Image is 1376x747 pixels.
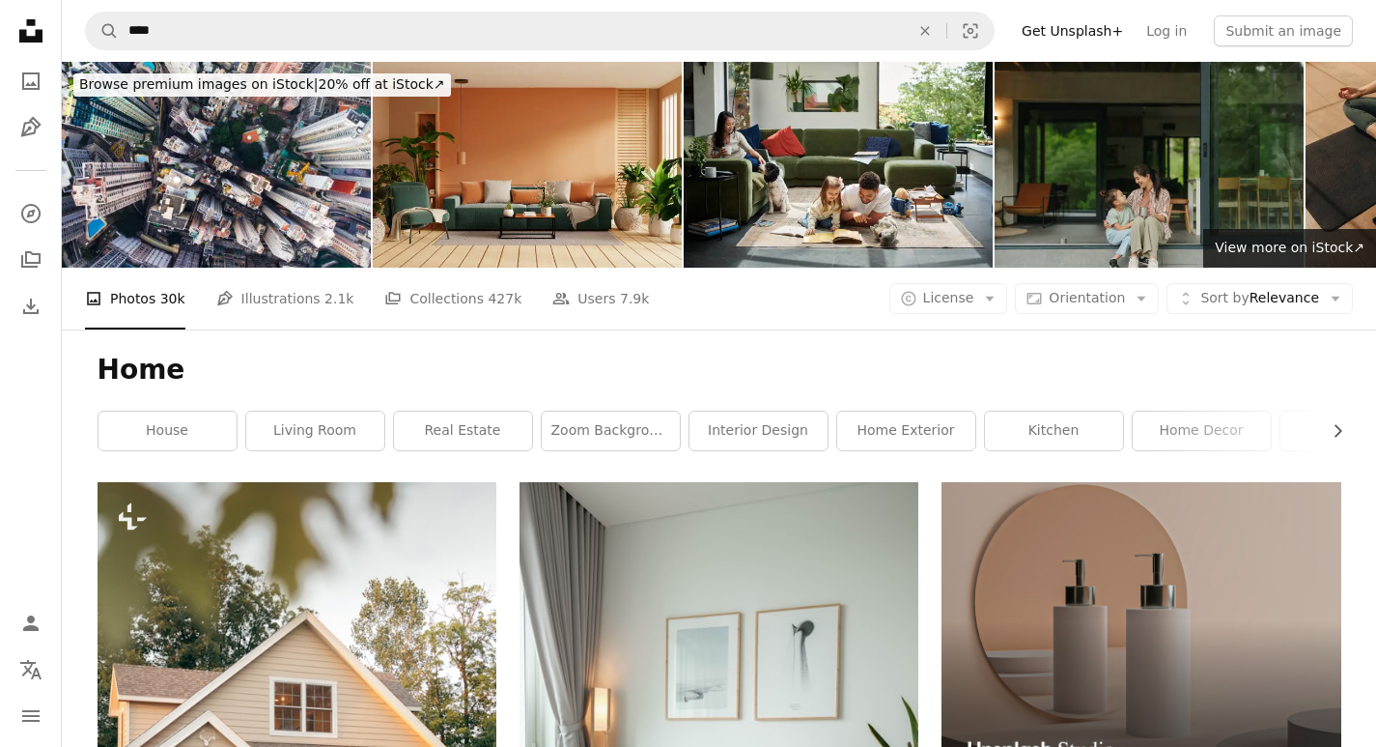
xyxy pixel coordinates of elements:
[12,62,50,101] a: Photos
[85,12,995,50] form: Find visuals sitewide
[542,412,680,450] a: zoom background
[79,76,318,92] span: Browse premium images on iStock |
[488,288,521,309] span: 427k
[12,650,50,689] button: Language
[1166,283,1353,314] button: Sort byRelevance
[12,287,50,326] a: Download History
[394,412,532,450] a: real estate
[947,13,994,49] button: Visual search
[1203,229,1376,268] a: View more on iStock↗
[837,412,975,450] a: home exterior
[1010,15,1135,46] a: Get Unsplash+
[216,268,354,330] a: Illustrations 2.1k
[324,288,353,309] span: 2.1k
[923,290,974,305] span: License
[384,268,521,330] a: Collections 427k
[985,412,1123,450] a: kitchen
[98,353,1341,388] h1: Home
[620,288,649,309] span: 7.9k
[12,194,50,233] a: Explore
[684,62,993,268] img: father and daughter spending quality time together
[552,268,649,330] a: Users 7.9k
[98,412,237,450] a: house
[246,412,384,450] a: living room
[1133,412,1271,450] a: home decor
[373,62,682,268] img: Home interior with green armchair and sofa on empty orange wall background,Minimal room- 3D rende...
[1215,240,1364,255] span: View more on iStock ↗
[1214,15,1353,46] button: Submit an image
[1200,290,1249,305] span: Sort by
[12,241,50,279] a: Collections
[12,108,50,147] a: Illustrations
[1135,15,1198,46] a: Log in
[1320,412,1341,450] button: scroll list to the right
[1049,290,1125,305] span: Orientation
[1015,283,1159,314] button: Orientation
[889,283,1008,314] button: License
[79,76,445,92] span: 20% off at iStock ↗
[62,62,371,268] img: Aerial view panorama of Hong Kong financial center on Victoria Island
[62,62,463,108] a: Browse premium images on iStock|20% off at iStock↗
[12,697,50,735] button: Menu
[1200,289,1319,308] span: Relevance
[995,62,1304,268] img: Mother and daughter sharing a joyful moment on the porch
[86,13,119,49] button: Search Unsplash
[12,604,50,643] a: Log in / Sign up
[689,412,828,450] a: interior design
[904,13,946,49] button: Clear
